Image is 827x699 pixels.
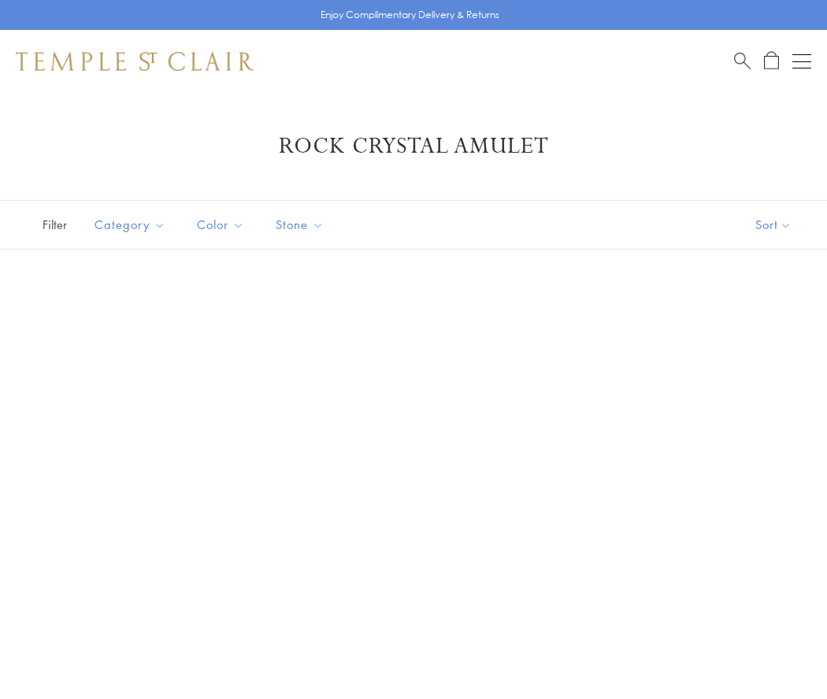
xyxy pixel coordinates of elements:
[792,52,811,71] button: Open navigation
[189,215,256,235] span: Color
[268,215,336,235] span: Stone
[734,51,751,71] a: Search
[16,52,254,71] img: Temple St. Clair
[185,207,256,242] button: Color
[764,51,779,71] a: Open Shopping Bag
[39,132,788,161] h1: Rock Crystal Amulet
[83,207,177,242] button: Category
[87,215,177,235] span: Category
[321,7,499,23] p: Enjoy Complimentary Delivery & Returns
[720,201,827,249] button: Show sort by
[264,207,336,242] button: Stone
